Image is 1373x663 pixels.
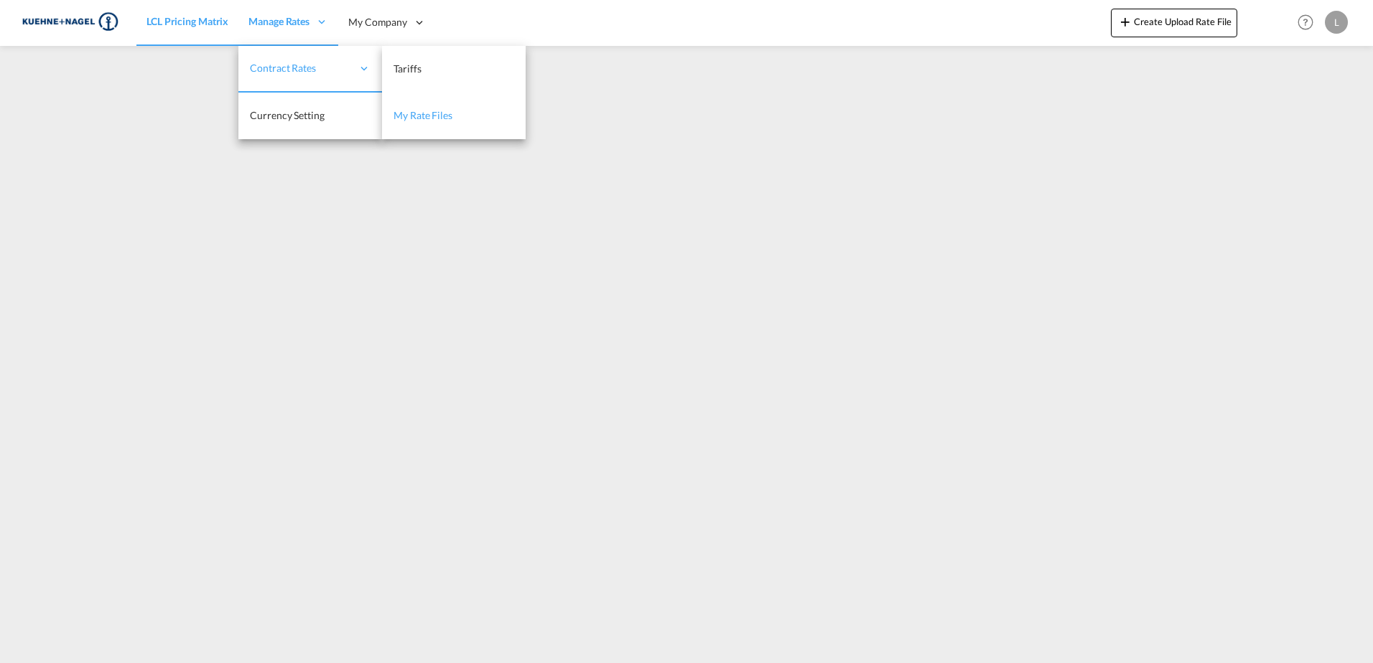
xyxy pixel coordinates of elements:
[250,61,352,75] span: Contract Rates
[1117,13,1134,30] md-icon: icon-plus 400-fg
[146,15,228,27] span: LCL Pricing Matrix
[22,6,118,39] img: 36441310f41511efafde313da40ec4a4.png
[250,109,324,121] span: Currency Setting
[394,62,421,75] span: Tariffs
[1111,9,1237,37] button: icon-plus 400-fgCreate Upload Rate File
[394,109,452,121] span: My Rate Files
[1325,11,1348,34] div: L
[348,15,407,29] span: My Company
[382,46,526,93] a: Tariffs
[238,46,382,93] div: Contract Rates
[1293,10,1318,34] span: Help
[248,14,309,29] span: Manage Rates
[1293,10,1325,36] div: Help
[382,93,526,139] a: My Rate Files
[238,93,382,139] a: Currency Setting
